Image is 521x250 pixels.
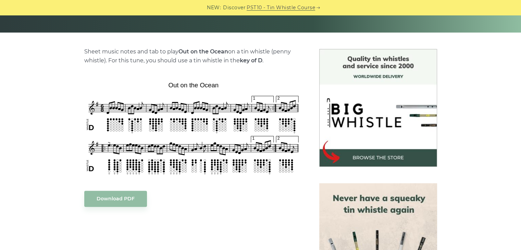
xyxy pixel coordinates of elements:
[84,47,303,65] p: Sheet music notes and tab to play on a tin whistle (penny whistle). For this tune, you should use...
[207,4,221,12] span: NEW:
[247,4,315,12] a: PST10 - Tin Whistle Course
[178,48,228,55] strong: Out on the Ocean
[240,57,262,64] strong: key of D
[319,49,437,167] img: BigWhistle Tin Whistle Store
[223,4,246,12] span: Discover
[84,79,303,177] img: Out on the Ocean Tin Whistle Tabs & Sheet Music
[84,191,147,207] a: Download PDF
